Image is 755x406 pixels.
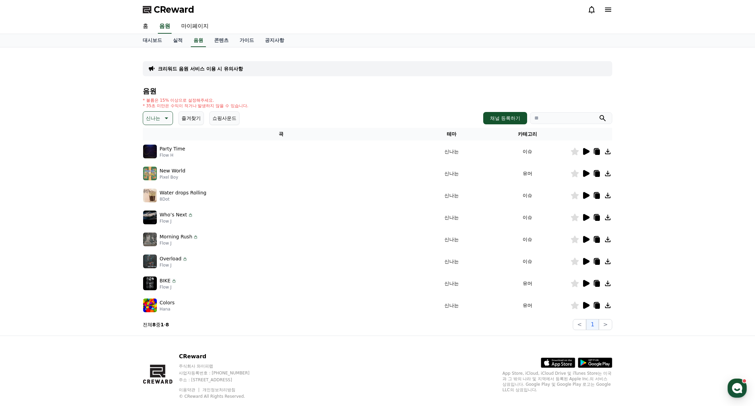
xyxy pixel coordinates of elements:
[152,322,156,327] strong: 8
[234,34,259,47] a: 가이드
[160,218,193,224] p: Flow J
[160,284,177,290] p: Flow J
[179,363,263,369] p: 주식회사 와이피랩
[143,298,157,312] img: music
[143,167,157,180] img: music
[419,162,484,184] td: 신나는
[143,128,419,140] th: 곡
[586,319,599,330] button: 1
[179,394,263,399] p: © CReward All Rights Reserved.
[419,250,484,272] td: 신나는
[176,19,214,34] a: 마이페이지
[160,211,187,218] p: Who’s Next
[160,189,206,196] p: Water drops Rolling
[179,352,263,361] p: CReward
[160,196,206,202] p: 8Dot
[484,184,570,206] td: 이슈
[484,162,570,184] td: 유머
[160,233,192,240] p: Morning Rush
[160,174,185,180] p: Pixel Boy
[419,228,484,250] td: 신나는
[179,387,200,392] a: 이용약관
[160,145,185,153] p: Party Time
[419,128,484,140] th: 테마
[209,111,240,125] button: 쇼핑사운드
[599,319,612,330] button: >
[160,153,185,158] p: Flow H
[143,211,157,224] img: music
[484,128,570,140] th: 카테고리
[160,240,198,246] p: Flow J
[191,34,206,47] a: 음원
[143,189,157,202] img: music
[143,98,248,103] p: * 볼륨은 15% 이상으로 설정해주세요.
[143,277,157,290] img: music
[160,277,171,284] p: BIKE
[484,272,570,294] td: 유머
[160,299,175,306] p: Colors
[143,4,194,15] a: CReward
[143,321,169,328] p: 전체 중 -
[209,34,234,47] a: 콘텐츠
[137,19,154,34] a: 홈
[179,377,263,383] p: 주소 : [STREET_ADDRESS]
[259,34,290,47] a: 공지사항
[166,322,169,327] strong: 8
[484,294,570,316] td: 유머
[143,87,612,95] h4: 음원
[160,167,185,174] p: New World
[484,228,570,250] td: 이슈
[146,113,160,123] p: 신나는
[143,233,157,246] img: music
[419,184,484,206] td: 신나는
[202,387,235,392] a: 개인정보처리방침
[419,206,484,228] td: 신나는
[484,206,570,228] td: 이슈
[484,140,570,162] td: 이슈
[502,371,612,393] p: App Store, iCloud, iCloud Drive 및 iTunes Store는 미국과 그 밖의 나라 및 지역에서 등록된 Apple Inc.의 서비스 상표입니다. Goo...
[158,65,243,72] a: 크리워드 음원 서비스 이용 시 유의사항
[143,103,248,109] p: * 35초 미만은 수익이 적거나 발생하지 않을 수 있습니다.
[419,272,484,294] td: 신나는
[573,319,586,330] button: <
[160,255,182,262] p: Overload
[419,294,484,316] td: 신나는
[179,370,263,376] p: 사업자등록번호 : [PHONE_NUMBER]
[160,262,188,268] p: Flow J
[178,111,204,125] button: 즐겨찾기
[160,306,175,312] p: Hana
[143,255,157,268] img: music
[419,140,484,162] td: 신나는
[483,112,527,124] button: 채널 등록하기
[143,111,173,125] button: 신나는
[143,145,157,158] img: music
[161,322,164,327] strong: 1
[167,34,188,47] a: 실적
[137,34,167,47] a: 대시보드
[158,19,172,34] a: 음원
[154,4,194,15] span: CReward
[484,250,570,272] td: 이슈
